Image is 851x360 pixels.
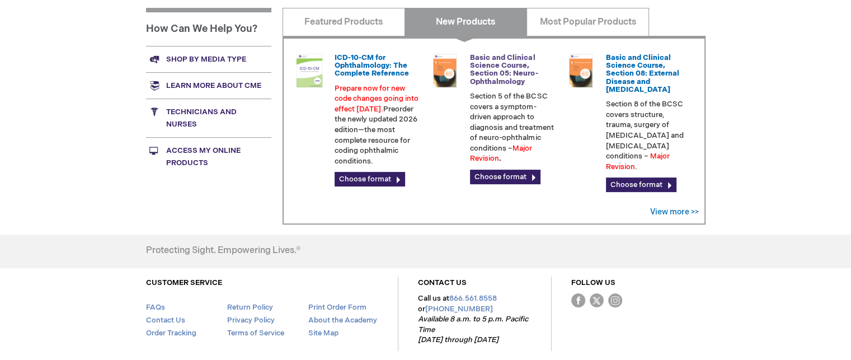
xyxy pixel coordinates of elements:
font: Major Revision [470,144,532,163]
img: 02850053u_45.png [428,54,462,87]
img: Facebook [571,293,585,307]
a: Learn more about CME [146,72,271,99]
img: 0120008u_42.png [293,54,326,87]
a: Site Map [308,329,338,338]
a: 866.561.8558 [449,294,497,303]
h1: How Can We Help You? [146,8,271,46]
a: FAQs [146,303,165,312]
img: instagram [608,293,622,307]
p: Section 5 of the BCSC covers a symptom-driven approach to diagnosis and treatment of neuro-ophtha... [470,91,555,164]
a: Contact Us [146,316,185,325]
a: Privacy Policy [227,316,274,325]
a: ICD-10-CM for Ophthalmology: The Complete Reference [335,53,409,78]
a: Print Order Form [308,303,366,312]
img: Twitter [590,293,604,307]
p: Call us at or [418,293,532,345]
a: Featured Products [283,8,405,36]
a: Most Popular Products [526,8,649,36]
a: Access My Online Products [146,137,271,176]
a: Choose format [606,177,676,192]
p: Preorder the newly updated 2026 edition—the most complete resource for coding ophthalmic conditions. [335,83,420,167]
a: Order Tracking [146,329,196,338]
img: 02850083u_45.png [564,54,598,87]
a: CUSTOMER SERVICE [146,278,222,287]
a: CONTACT US [418,278,467,287]
font: Prepare now for new code changes going into effect [DATE]. [335,84,419,114]
h4: Protecting Sight. Empowering Lives.® [146,246,300,256]
a: View more >> [650,207,699,217]
em: Available 8 a.m. to 5 p.m. Pacific Time [DATE] through [DATE] [418,315,528,344]
a: About the Academy [308,316,377,325]
a: Shop by media type [146,46,271,72]
p: Section 8 of the BCSC covers structure, trauma, surgery of [MEDICAL_DATA] and [MEDICAL_DATA] cond... [606,99,691,172]
a: Basic and Clinical Science Course, Section 05: Neuro-Ophthalmology [470,53,538,86]
a: Choose format [470,170,540,184]
strong: . [499,154,501,163]
a: Choose format [335,172,405,186]
a: Terms of Service [227,329,284,338]
a: Basic and Clinical Science Course, Section 08: External Disease and [MEDICAL_DATA] [606,53,679,94]
a: FOLLOW US [571,278,615,287]
a: New Products [405,8,527,36]
a: Return Policy [227,303,272,312]
font: Major Revision [606,152,670,171]
a: Technicians and nurses [146,99,271,137]
a: [PHONE_NUMBER] [425,305,493,314]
